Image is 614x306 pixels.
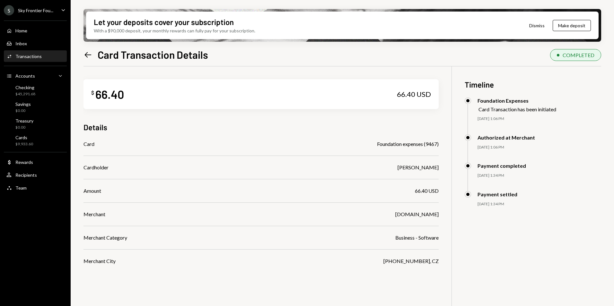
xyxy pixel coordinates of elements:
div: [DATE] 1:06 PM [478,116,601,122]
div: Foundation expenses (9467) [377,140,439,148]
a: Accounts [4,70,67,81]
a: Treasury$0.00 [4,116,67,132]
div: Recipients [15,172,37,178]
div: $ [91,89,94,96]
div: Checking [15,85,35,90]
a: Checking$45,291.68 [4,83,67,98]
a: Cards$9,933.60 [4,133,67,148]
div: COMPLETED [563,52,594,58]
div: Amount [83,187,101,195]
div: $0.00 [15,125,33,130]
div: Inbox [15,41,27,46]
div: Foundation Expenses [478,98,556,104]
div: Team [15,185,27,191]
div: Accounts [15,73,35,79]
div: Rewards [15,159,33,165]
div: Home [15,28,27,33]
div: Merchant City [83,257,116,265]
div: $0.00 [15,108,31,114]
div: $45,291.68 [15,91,35,97]
div: Cardholder [83,164,109,171]
div: Cards [15,135,33,140]
div: [DATE] 1:34 PM [478,201,601,207]
div: 66.40 USD [397,90,431,99]
div: [PERSON_NAME] [398,164,439,171]
div: [DATE] 1:06 PM [478,145,601,150]
div: Merchant [83,210,105,218]
div: Merchant Category [83,234,127,242]
div: Business - Software [395,234,439,242]
div: Treasury [15,118,33,123]
div: Savings [15,101,31,107]
div: Authorized at Merchant [478,134,535,140]
button: Make deposit [553,20,591,31]
a: Transactions [4,50,67,62]
div: Sky Frontier Fou... [18,8,53,13]
div: Let your deposits cover your subscription [94,17,234,27]
a: Team [4,182,67,193]
a: Home [4,25,67,36]
div: With a $90,000 deposit, your monthly rewards can fully pay for your subscription. [94,27,255,34]
div: 66.40 [95,87,124,101]
h3: Details [83,122,107,132]
div: Payment completed [478,163,526,169]
a: Savings$0.00 [4,99,67,115]
div: Card [83,140,94,148]
div: [DOMAIN_NAME] [395,210,439,218]
div: [PHONE_NUMBER], CZ [383,257,439,265]
div: $9,933.60 [15,141,33,147]
a: Recipients [4,169,67,181]
div: 66.40 USD [415,187,439,195]
h1: Card Transaction Details [98,48,208,61]
a: Inbox [4,38,67,49]
div: [DATE] 1:34 PM [478,173,601,178]
div: Card Transaction has been initiated [478,106,556,112]
button: Dismiss [521,18,553,33]
div: Transactions [15,54,42,59]
a: Rewards [4,156,67,168]
div: Payment settled [478,191,517,197]
h3: Timeline [465,79,601,90]
div: S [4,5,14,15]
